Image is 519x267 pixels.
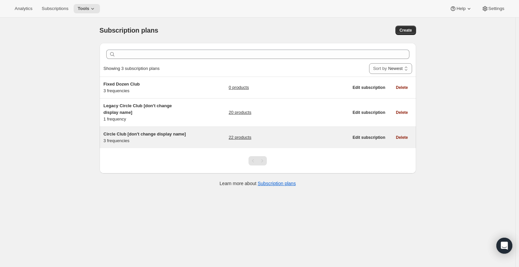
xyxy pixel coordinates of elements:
div: 3 frequencies [104,131,187,144]
span: Edit subscription [352,110,385,115]
button: Tools [74,4,100,13]
button: Edit subscription [348,108,389,117]
div: Open Intercom Messenger [496,238,512,254]
span: Analytics [15,6,32,11]
span: Delete [396,135,408,140]
span: Settings [488,6,504,11]
a: Subscription plans [258,181,296,186]
button: Settings [478,4,508,13]
div: 3 frequencies [104,81,187,94]
button: Delete [392,108,412,117]
a: 20 products [229,109,251,116]
span: Delete [396,110,408,115]
button: Edit subscription [348,83,389,92]
button: Analytics [11,4,36,13]
span: Legacy Circle Club [don't change display name] [104,103,172,115]
span: Edit subscription [352,85,385,90]
button: Edit subscription [348,133,389,142]
button: Help [446,4,476,13]
div: 1 frequency [104,103,187,123]
span: Circle Club [don't change display name] [104,132,186,136]
span: Subscriptions [42,6,68,11]
button: Delete [392,133,412,142]
span: Fixed Dozen Club [104,82,140,87]
span: Subscription plans [100,27,158,34]
span: Delete [396,85,408,90]
a: 0 products [229,84,249,91]
span: Help [456,6,465,11]
button: Delete [392,83,412,92]
a: 22 products [229,134,251,141]
span: Tools [78,6,89,11]
button: Subscriptions [38,4,72,13]
span: Create [399,28,412,33]
button: Create [395,26,416,35]
span: Edit subscription [352,135,385,140]
p: Learn more about [220,180,296,187]
nav: Pagination [249,156,267,165]
span: Showing 3 subscription plans [104,66,160,71]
